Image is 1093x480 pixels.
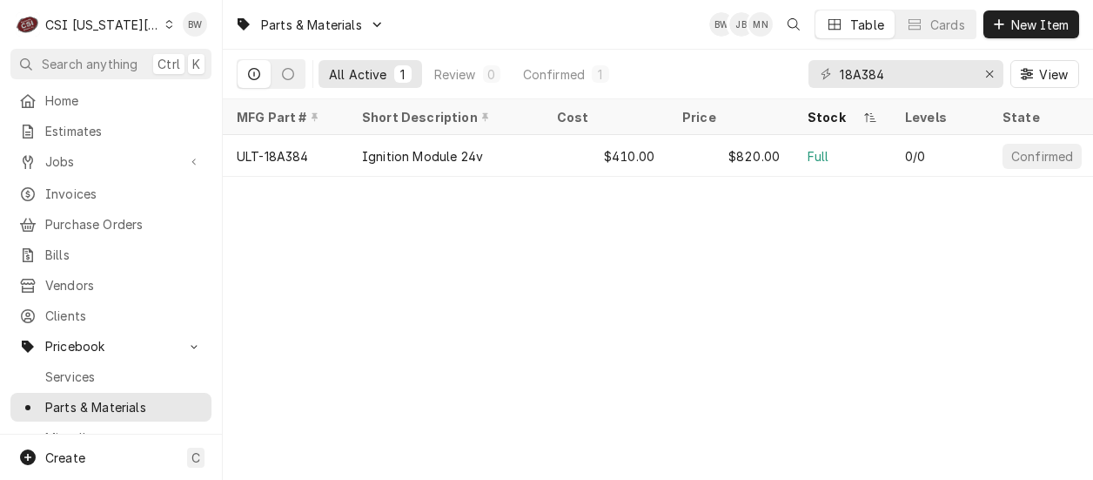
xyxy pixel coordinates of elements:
[10,86,211,115] a: Home
[10,271,211,300] a: Vendors
[45,276,203,294] span: Vendors
[10,240,211,269] a: Bills
[16,12,40,37] div: CSI Kansas City.'s Avatar
[808,147,829,166] div: Full
[183,12,207,37] div: Brad Wicks's Avatar
[905,147,925,166] div: 0/0
[183,12,207,37] div: BW
[10,117,211,145] a: Estimates
[45,122,203,140] span: Estimates
[1002,108,1083,126] div: State
[976,60,1003,88] button: Erase input
[329,65,387,84] div: All Active
[10,179,211,208] a: Invoices
[905,108,971,126] div: Levels
[595,65,606,84] div: 1
[523,65,585,84] div: Confirmed
[228,10,392,39] a: Go to Parts & Materials
[709,12,734,37] div: BW
[10,423,211,452] a: Miscellaneous
[10,210,211,239] a: Purchase Orders
[237,108,331,126] div: MFG Part #
[10,362,211,391] a: Services
[45,152,177,171] span: Jobs
[748,12,773,37] div: MN
[729,12,754,37] div: JB
[434,65,476,84] div: Review
[682,108,776,126] div: Price
[930,16,965,34] div: Cards
[668,135,794,177] div: $820.00
[808,108,860,126] div: Stock
[398,65,408,84] div: 1
[362,147,483,166] div: Ignition Module 24v
[237,147,309,166] div: ULT-18A384
[1036,65,1071,84] span: View
[748,12,773,37] div: Melissa Nehls's Avatar
[1008,16,1072,34] span: New Item
[45,368,203,386] span: Services
[10,147,211,176] a: Go to Jobs
[1009,147,1075,166] div: Confirmed
[840,60,970,88] input: Keyword search
[45,450,85,465] span: Create
[709,12,734,37] div: Brad Wicks's Avatar
[850,16,884,34] div: Table
[45,337,177,355] span: Pricebook
[45,16,160,34] div: CSI [US_STATE][GEOGRAPHIC_DATA].
[1010,60,1079,88] button: View
[362,108,526,126] div: Short Description
[261,16,362,34] span: Parts & Materials
[42,55,137,73] span: Search anything
[10,393,211,422] a: Parts & Materials
[10,301,211,330] a: Clients
[729,12,754,37] div: Joshua Bennett's Avatar
[45,307,203,325] span: Clients
[192,55,200,73] span: K
[45,246,203,264] span: Bills
[16,12,40,37] div: C
[10,332,211,361] a: Go to Pricebook
[45,185,203,203] span: Invoices
[45,91,203,110] span: Home
[557,108,651,126] div: Cost
[45,398,203,416] span: Parts & Materials
[45,429,203,447] span: Miscellaneous
[543,135,668,177] div: $410.00
[983,10,1079,38] button: New Item
[780,10,808,38] button: Open search
[10,49,211,79] button: Search anythingCtrlK
[191,449,200,467] span: C
[486,65,497,84] div: 0
[45,215,203,233] span: Purchase Orders
[158,55,180,73] span: Ctrl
